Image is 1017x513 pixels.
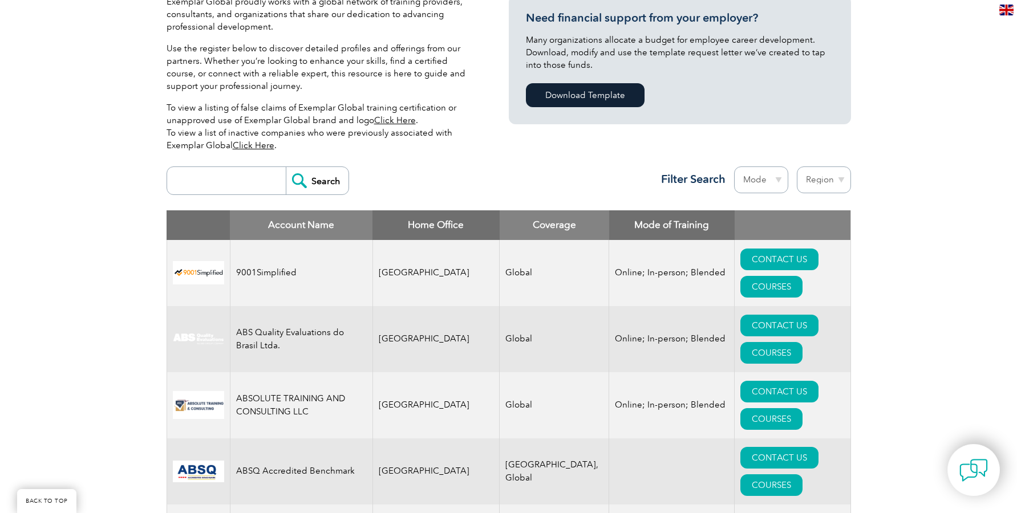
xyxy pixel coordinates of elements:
[740,249,819,270] a: CONTACT US
[230,306,372,372] td: ABS Quality Evaluations do Brasil Ltda.
[654,172,726,186] h3: Filter Search
[286,167,349,194] input: Search
[17,489,76,513] a: BACK TO TOP
[740,381,819,402] a: CONTACT US
[740,315,819,336] a: CONTACT US
[526,83,645,107] a: Download Template
[374,115,416,125] a: Click Here
[740,408,803,430] a: COURSES
[740,447,819,469] a: CONTACT US
[230,438,372,504] td: ABSQ Accredited Benchmark
[500,210,609,240] th: Coverage: activate to sort column ascending
[500,372,609,438] td: Global
[230,210,372,240] th: Account Name: activate to sort column descending
[372,210,500,240] th: Home Office: activate to sort column ascending
[173,461,224,482] img: cc24547b-a6e0-e911-a812-000d3a795b83-logo.png
[735,210,850,240] th: : activate to sort column ascending
[959,456,988,484] img: contact-chat.png
[372,240,500,306] td: [GEOGRAPHIC_DATA]
[173,333,224,345] img: c92924ac-d9bc-ea11-a814-000d3a79823d-logo.jpg
[230,240,372,306] td: 9001Simplified
[167,42,475,92] p: Use the register below to discover detailed profiles and offerings from our partners. Whether you...
[740,276,803,298] a: COURSES
[526,11,834,25] h3: Need financial support from your employer?
[609,372,735,438] td: Online; In-person; Blended
[500,438,609,504] td: [GEOGRAPHIC_DATA], Global
[526,34,834,71] p: Many organizations allocate a budget for employee career development. Download, modify and use th...
[233,140,274,150] a: Click Here
[167,101,475,152] p: To view a listing of false claims of Exemplar Global training certification or unapproved use of ...
[500,306,609,372] td: Global
[173,261,224,284] img: 37c9c059-616f-eb11-a812-002248153038-logo.png
[999,5,1014,15] img: en
[609,240,735,306] td: Online; In-person; Blended
[230,372,372,438] td: ABSOLUTE TRAINING AND CONSULTING LLC
[372,306,500,372] td: [GEOGRAPHIC_DATA]
[372,372,500,438] td: [GEOGRAPHIC_DATA]
[609,210,735,240] th: Mode of Training: activate to sort column ascending
[609,306,735,372] td: Online; In-person; Blended
[173,391,224,419] img: 16e092f6-eadd-ed11-a7c6-00224814fd52-logo.png
[500,240,609,306] td: Global
[372,438,500,504] td: [GEOGRAPHIC_DATA]
[740,474,803,496] a: COURSES
[740,342,803,364] a: COURSES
